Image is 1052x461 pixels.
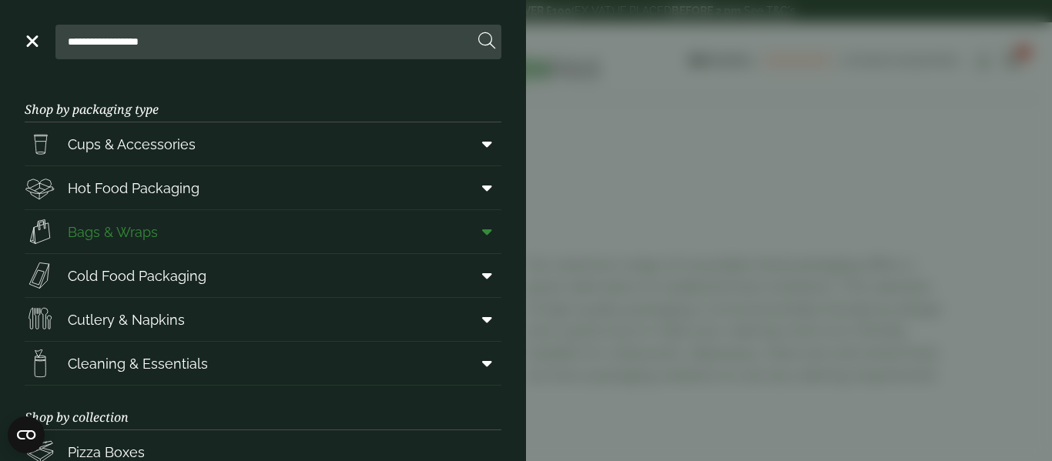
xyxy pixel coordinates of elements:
a: Cold Food Packaging [25,254,501,297]
img: PintNhalf_cup.svg [25,129,55,159]
img: Sandwich_box.svg [25,260,55,291]
a: Bags & Wraps [25,210,501,253]
span: Cleaning & Essentials [68,353,208,374]
span: Cutlery & Napkins [68,309,185,330]
img: open-wipe.svg [25,348,55,379]
h3: Shop by collection [25,386,501,430]
a: Cutlery & Napkins [25,298,501,341]
img: Paper_carriers.svg [25,216,55,247]
img: Deli_box.svg [25,172,55,203]
span: Hot Food Packaging [68,178,199,199]
button: Open CMP widget [8,416,45,453]
h3: Shop by packaging type [25,78,501,122]
span: Bags & Wraps [68,222,158,242]
span: Cold Food Packaging [68,266,206,286]
span: Cups & Accessories [68,134,196,155]
a: Cups & Accessories [25,122,501,165]
a: Cleaning & Essentials [25,342,501,385]
img: Cutlery.svg [25,304,55,335]
a: Hot Food Packaging [25,166,501,209]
